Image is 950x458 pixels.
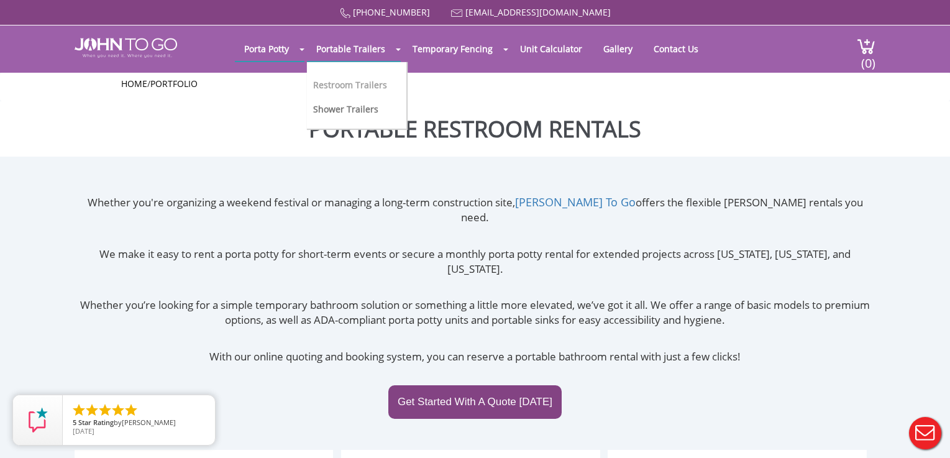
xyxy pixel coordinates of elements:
[594,37,642,61] a: Gallery
[98,403,112,418] li: 
[75,349,875,364] p: With our online quoting and booking system, you can reserve a portable bathroom rental with just ...
[75,247,875,277] p: We make it easy to rent a porta potty for short-term events or secure a monthly porta potty renta...
[861,45,875,71] span: (0)
[73,419,205,428] span: by
[515,195,636,209] a: [PERSON_NAME] To Go
[25,408,50,433] img: Review Rating
[235,37,298,61] a: Porta Potty
[73,426,94,436] span: [DATE]
[511,37,591,61] a: Unit Calculator
[124,403,139,418] li: 
[122,418,176,427] span: [PERSON_NAME]
[75,298,875,328] p: Whether you’re looking for a simple temporary bathroom solution or something a little more elevat...
[340,8,350,19] img: Call
[75,195,875,226] p: Whether you're organizing a weekend festival or managing a long-term construction site, offers th...
[307,37,395,61] a: Portable Trailers
[353,6,430,18] a: [PHONE_NUMBER]
[84,403,99,418] li: 
[857,38,875,55] img: cart a
[465,6,611,18] a: [EMAIL_ADDRESS][DOMAIN_NAME]
[71,403,86,418] li: 
[150,78,198,89] a: Portfolio
[121,78,829,90] ul: /
[388,385,562,419] a: Get Started With A Quote [DATE]
[451,9,463,17] img: Mail
[644,37,708,61] a: Contact Us
[403,37,502,61] a: Temporary Fencing
[73,418,76,427] span: 5
[900,408,950,458] button: Live Chat
[111,403,126,418] li: 
[78,418,114,427] span: Star Rating
[121,78,147,89] a: Home
[75,38,177,58] img: JOHN to go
